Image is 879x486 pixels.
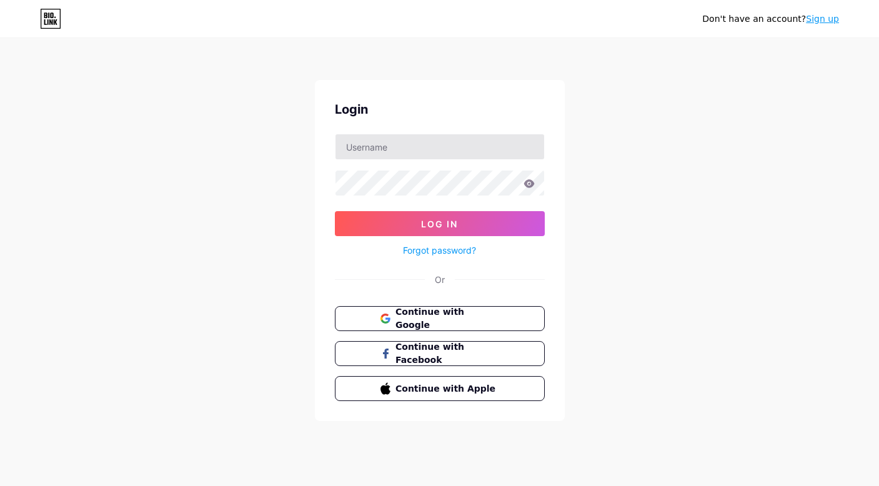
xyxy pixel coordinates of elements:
[702,12,839,26] div: Don't have an account?
[435,273,445,286] div: Or
[421,219,458,229] span: Log In
[335,376,545,401] button: Continue with Apple
[806,14,839,24] a: Sign up
[335,341,545,366] button: Continue with Facebook
[335,306,545,331] button: Continue with Google
[335,134,544,159] input: Username
[335,211,545,236] button: Log In
[395,340,499,367] span: Continue with Facebook
[403,244,476,257] a: Forgot password?
[335,100,545,119] div: Login
[395,382,499,395] span: Continue with Apple
[395,305,499,332] span: Continue with Google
